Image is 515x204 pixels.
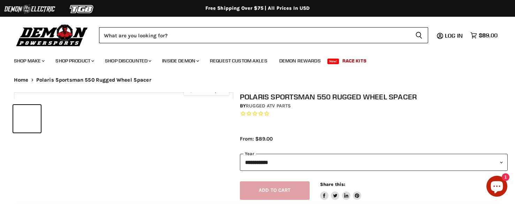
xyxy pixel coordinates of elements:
img: TGB Logo 2 [56,2,108,16]
img: Demon Electric Logo 2 [3,2,56,16]
inbox-online-store-chat: Shopify online store chat [484,176,509,198]
button: Polaris Sportsman 550 Rugged Wheel Spacer thumbnail [13,105,41,133]
a: Shop Discounted [100,54,156,68]
ul: Main menu [9,51,496,68]
a: Rugged ATV Parts [246,103,291,109]
a: Race Kits [337,54,372,68]
span: Share this: [320,182,345,187]
a: Log in [442,32,467,39]
span: Rated 0.0 out of 5 stars 0 reviews [240,110,508,118]
select: year [240,154,508,171]
img: Demon Powersports [14,23,90,47]
input: Search [99,27,410,43]
aside: Share this: [320,181,362,200]
div: by [240,102,508,110]
button: Search [410,27,428,43]
a: Inside Demon [157,54,203,68]
form: Product [99,27,428,43]
h1: Polaris Sportsman 550 Rugged Wheel Spacer [240,92,508,101]
a: Request Custom Axles [205,54,273,68]
a: Home [14,77,29,83]
span: Click to expand [187,88,226,93]
span: $89.00 [479,32,498,39]
span: Polaris Sportsman 550 Rugged Wheel Spacer [36,77,151,83]
a: Shop Product [50,54,98,68]
a: Demon Rewards [274,54,326,68]
span: New! [327,59,339,64]
span: Log in [445,32,463,39]
span: From: $89.00 [240,136,273,142]
a: Shop Make [9,54,49,68]
a: $89.00 [467,30,501,40]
